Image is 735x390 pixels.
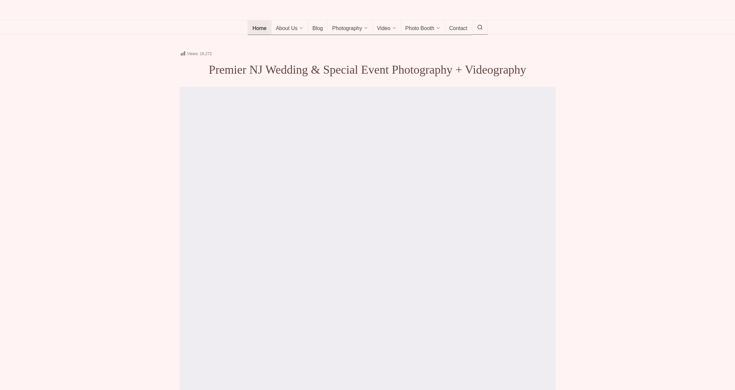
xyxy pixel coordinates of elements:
a: Home [248,20,272,35]
span: Blog [312,25,323,32]
span: Home [252,25,267,32]
a: Photography [327,20,373,35]
a: About Us [271,20,308,35]
span: Photography [332,25,362,32]
span: Contact [449,25,467,32]
span: Video [377,25,390,32]
span: Views: [187,52,199,56]
span: About Us [276,25,298,32]
a: Photo Booth [401,20,445,35]
a: Video [372,20,401,35]
a: Contact [445,20,472,35]
span: Photo Booth [405,25,434,32]
span: 16,272 [200,52,212,56]
a: Blog [308,20,328,35]
span: Premier NJ Wedding & Special Event Photography + Videography [209,63,526,76]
